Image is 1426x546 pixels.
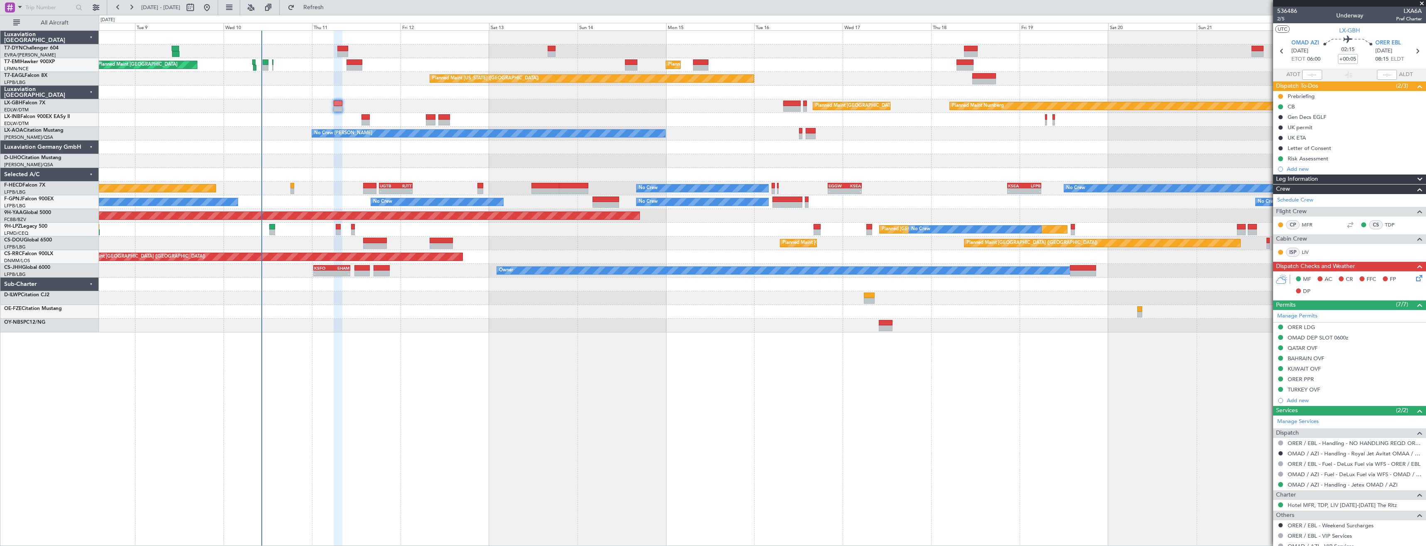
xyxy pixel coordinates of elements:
div: Add new [1287,397,1422,404]
a: EDLW/DTM [4,107,29,113]
a: T7-EMIHawker 900XP [4,59,55,64]
div: - [829,189,845,194]
div: ISP [1286,248,1300,257]
div: EGGW [829,183,845,188]
div: Gen Decs EGLF [1288,113,1326,121]
a: D-ILWPCitation CJ2 [4,293,49,298]
span: ELDT [1391,55,1404,64]
span: [DATE] [1291,47,1308,55]
span: CR [1346,275,1353,284]
div: No Crew [373,196,392,208]
a: FCBB/BZV [4,216,26,223]
span: (2/3) [1396,81,1408,90]
div: Thu 11 [312,23,401,30]
a: T7-DYNChallenger 604 [4,46,59,51]
button: Refresh [284,1,334,14]
a: CS-RRCFalcon 900LX [4,251,53,256]
span: T7-EMI [4,59,20,64]
a: Manage Services [1277,418,1319,426]
a: DNMM/LOS [4,258,30,264]
span: Pref Charter [1396,15,1422,22]
span: 9H-YAA [4,210,23,215]
span: ATOT [1286,71,1300,79]
a: OMAD / AZI - Fuel - DeLux Fuel via WFS - OMAD / AZI [1288,471,1422,478]
div: ORER PPR [1288,376,1314,383]
span: T7-EAGL [4,73,25,78]
div: No Crew [1258,196,1277,208]
span: Services [1276,406,1298,416]
div: Wed 10 [224,23,312,30]
div: CS [1369,220,1383,229]
span: OY-NBS [4,320,23,325]
a: LIV [1302,248,1320,256]
div: - [396,189,412,194]
div: UK permit [1288,124,1313,131]
div: No Crew [1066,182,1085,194]
span: D-IJHO [4,155,21,160]
button: All Aircraft [9,16,90,30]
div: No Crew [911,223,930,236]
div: Sun 21 [1197,23,1285,30]
div: EHAM [332,266,349,271]
div: QATAR OVF [1288,344,1318,352]
span: CS-DOU [4,238,24,243]
a: 9H-LPZLegacy 500 [4,224,47,229]
span: Cabin Crew [1276,234,1307,244]
div: Tue 16 [754,23,843,30]
div: Planned Maint Nurnberg [952,100,1004,112]
span: FP [1390,275,1396,284]
div: UGTB [380,183,396,188]
a: LX-INBFalcon 900EX EASy II [4,114,70,119]
a: D-IJHOCitation Mustang [4,155,61,160]
a: LFPB/LBG [4,189,26,195]
div: Planned Maint [GEOGRAPHIC_DATA] [668,59,747,71]
div: Tue 9 [135,23,224,30]
span: OMAD AZI [1291,39,1319,47]
div: - [332,271,349,276]
a: MFR [1302,221,1320,229]
div: Mon 15 [666,23,755,30]
div: ORER LDG [1288,324,1315,331]
a: OE-FZECitation Mustang [4,306,62,311]
div: - [845,189,861,194]
div: Fri 19 [1020,23,1108,30]
div: BAHRAIN OVF [1288,355,1324,362]
span: (7/7) [1396,300,1408,309]
a: LFPB/LBG [4,244,26,250]
div: KSEA [845,183,861,188]
span: 02:15 [1341,46,1355,54]
a: ORER / EBL - Fuel - DeLux Fuel via WFS - ORER / EBL [1288,460,1421,467]
div: No Crew [639,196,658,208]
a: LFPB/LBG [4,79,26,86]
div: Planned Maint [GEOGRAPHIC_DATA] [98,59,177,71]
div: Owner [499,264,513,277]
div: Planned Maint [GEOGRAPHIC_DATA] ([GEOGRAPHIC_DATA]) [782,237,913,249]
span: T7-DYN [4,46,23,51]
span: LX-INB [4,114,20,119]
a: LFMN/NCE [4,66,29,72]
span: Permits [1276,300,1296,310]
a: LFMD/CEQ [4,230,28,236]
div: - [380,189,396,194]
a: LFPB/LBG [4,271,26,278]
span: Others [1276,511,1294,520]
input: --:-- [1302,70,1322,80]
span: F-GPNJ [4,197,22,202]
span: LX-GBH [1339,26,1360,35]
div: Planned Maint [GEOGRAPHIC_DATA] ([GEOGRAPHIC_DATA]) [815,100,946,112]
a: F-HECDFalcon 7X [4,183,45,188]
div: Sat 20 [1108,23,1197,30]
div: Planned Maint [US_STATE] ([GEOGRAPHIC_DATA]) [432,72,539,85]
div: - [314,271,332,276]
div: RJTT [396,183,412,188]
div: Planned Maint [GEOGRAPHIC_DATA] ([GEOGRAPHIC_DATA]) [74,251,205,263]
div: Planned [GEOGRAPHIC_DATA] ([GEOGRAPHIC_DATA]) [882,223,999,236]
a: OMAD / AZI - Handling - Royal Jet Avitat OMAA / AUH [1288,450,1422,457]
span: CS-RRC [4,251,22,256]
div: KSEA [1008,183,1024,188]
a: OMAD / AZI - Handling - Jetex OMAD / AZI [1288,481,1398,488]
span: Flight Crew [1276,207,1307,216]
div: Fri 12 [401,23,489,30]
div: Add new [1287,165,1422,172]
a: [PERSON_NAME]/QSA [4,162,53,168]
